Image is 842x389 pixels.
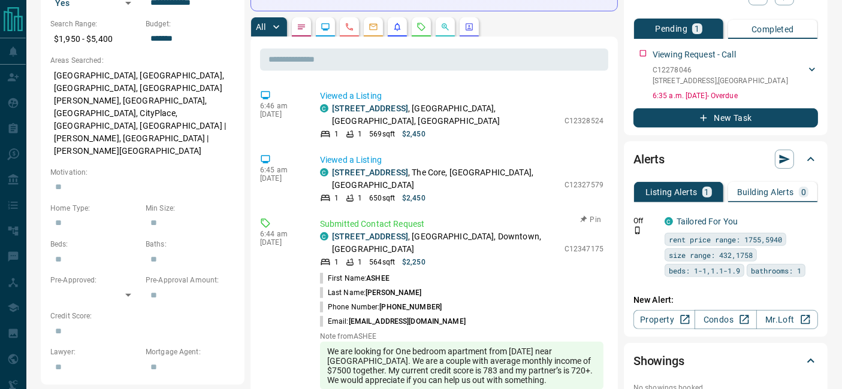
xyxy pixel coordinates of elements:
div: condos.ca [665,217,673,226]
a: Tailored For You [677,217,738,226]
a: [STREET_ADDRESS] [332,104,408,113]
svg: Requests [417,22,426,32]
h2: Showings [633,351,684,370]
p: 1 [358,257,362,268]
span: bathrooms: 1 [751,265,801,276]
p: 1 [334,129,339,139]
a: [STREET_ADDRESS] [332,168,408,177]
p: Pending [655,25,687,33]
div: condos.ca [320,232,328,241]
p: 1 [358,193,362,203]
p: [DATE] [260,174,302,183]
span: [PHONE_NUMBER] [379,303,442,311]
p: First Name: [320,273,390,284]
p: 1 [705,188,710,196]
p: , [GEOGRAPHIC_DATA], [GEOGRAPHIC_DATA], [GEOGRAPHIC_DATA] [332,102,559,127]
svg: Opportunities [440,22,450,32]
p: New Alert: [633,294,818,306]
p: 0 [801,188,806,196]
p: 650 sqft [369,193,395,203]
p: $2,250 [402,257,425,268]
div: Showings [633,347,818,375]
p: 6:46 am [260,102,302,110]
p: 564 sqft [369,257,395,268]
p: 569 sqft [369,129,395,139]
svg: Notes [297,22,306,32]
p: Building Alerts [737,188,794,196]
p: $1,950 - $5,400 [50,29,140,49]
p: C12327579 [565,180,603,190]
div: condos.ca [320,104,328,113]
p: Areas Searched: [50,55,235,66]
span: ASHEE [366,274,390,282]
p: Budget: [146,19,235,29]
p: Off [633,215,657,226]
p: [DATE] [260,238,302,247]
a: [STREET_ADDRESS] [332,232,408,241]
a: Condos [695,310,756,329]
svg: Lead Browsing Activity [321,22,330,32]
p: 6:45 am [260,166,302,174]
p: Home Type: [50,203,140,214]
p: Viewing Request - Call [653,48,736,61]
a: Mr.Loft [756,310,818,329]
button: New Task [633,108,818,127]
div: C12278046[STREET_ADDRESS],[GEOGRAPHIC_DATA] [653,62,818,89]
p: [STREET_ADDRESS] , [GEOGRAPHIC_DATA] [653,75,788,86]
p: Motivation: [50,167,235,178]
svg: Emails [369,22,378,32]
p: , The Core, [GEOGRAPHIC_DATA], [GEOGRAPHIC_DATA] [332,166,559,192]
span: [EMAIL_ADDRESS][DOMAIN_NAME] [349,317,466,326]
button: Pin [574,214,608,225]
p: Baths: [146,239,235,250]
span: rent price range: 1755,5940 [669,233,782,245]
p: 1 [358,129,362,139]
a: Property [633,310,695,329]
p: 1 [695,25,699,33]
span: beds: 1-1,1.1-1.9 [669,265,740,276]
p: [GEOGRAPHIC_DATA], [GEOGRAPHIC_DATA], [GEOGRAPHIC_DATA], [GEOGRAPHIC_DATA][PERSON_NAME], [GEOGRAP... [50,66,235,161]
p: C12347175 [565,244,603,254]
h2: Alerts [633,150,665,169]
p: [DATE] [260,110,302,118]
p: Note from ASHEE [320,332,603,341]
p: Viewed a Listing [320,90,603,102]
svg: Agent Actions [464,22,474,32]
p: , [GEOGRAPHIC_DATA], Downtown, [GEOGRAPHIC_DATA] [332,230,559,256]
span: size range: 432,1758 [669,249,753,261]
div: condos.ca [320,168,328,177]
p: Submitted Contact Request [320,218,603,230]
p: $2,450 [402,193,425,203]
p: Credit Score: [50,311,235,321]
p: Email: [320,316,466,327]
p: Phone Number: [320,302,442,312]
svg: Push Notification Only [633,226,642,235]
p: C12278046 [653,65,788,75]
p: Search Range: [50,19,140,29]
p: 6:44 am [260,230,302,238]
svg: Listing Alerts [393,22,402,32]
p: All [256,23,265,31]
p: Last Name: [320,287,422,298]
p: Completed [752,25,794,34]
p: Pre-Approval Amount: [146,275,235,285]
p: Viewed a Listing [320,154,603,166]
p: $2,450 [402,129,425,139]
span: [PERSON_NAME] [366,288,421,297]
p: Mortgage Agent: [146,347,235,357]
svg: Calls [345,22,354,32]
p: 6:35 a.m. [DATE] - Overdue [653,90,818,101]
p: 1 [334,193,339,203]
p: Pre-Approved: [50,275,140,285]
div: Alerts [633,145,818,174]
p: C12328524 [565,116,603,126]
p: Lawyer: [50,347,140,357]
p: Listing Alerts [645,188,698,196]
p: Min Size: [146,203,235,214]
p: 1 [334,257,339,268]
p: Beds: [50,239,140,250]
